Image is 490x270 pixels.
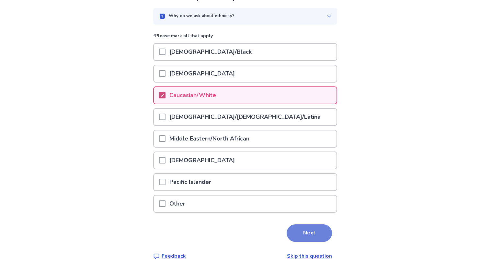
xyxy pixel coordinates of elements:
p: Middle Eastern/North African [165,130,253,147]
p: Feedback [162,252,186,260]
p: [DEMOGRAPHIC_DATA] [165,152,239,169]
p: Pacific Islander [165,174,215,190]
p: Why do we ask about ethnicity? [169,13,234,19]
button: Next [287,224,332,242]
p: Caucasian/White [165,87,220,104]
p: *Please mark all that apply [153,32,337,43]
p: [DEMOGRAPHIC_DATA] [165,65,239,82]
a: Skip this question [287,253,332,260]
p: [DEMOGRAPHIC_DATA]/[DEMOGRAPHIC_DATA]/Latina [165,109,325,125]
p: Other [165,196,189,212]
a: Feedback [153,252,186,260]
p: [DEMOGRAPHIC_DATA]/Black [165,44,256,60]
